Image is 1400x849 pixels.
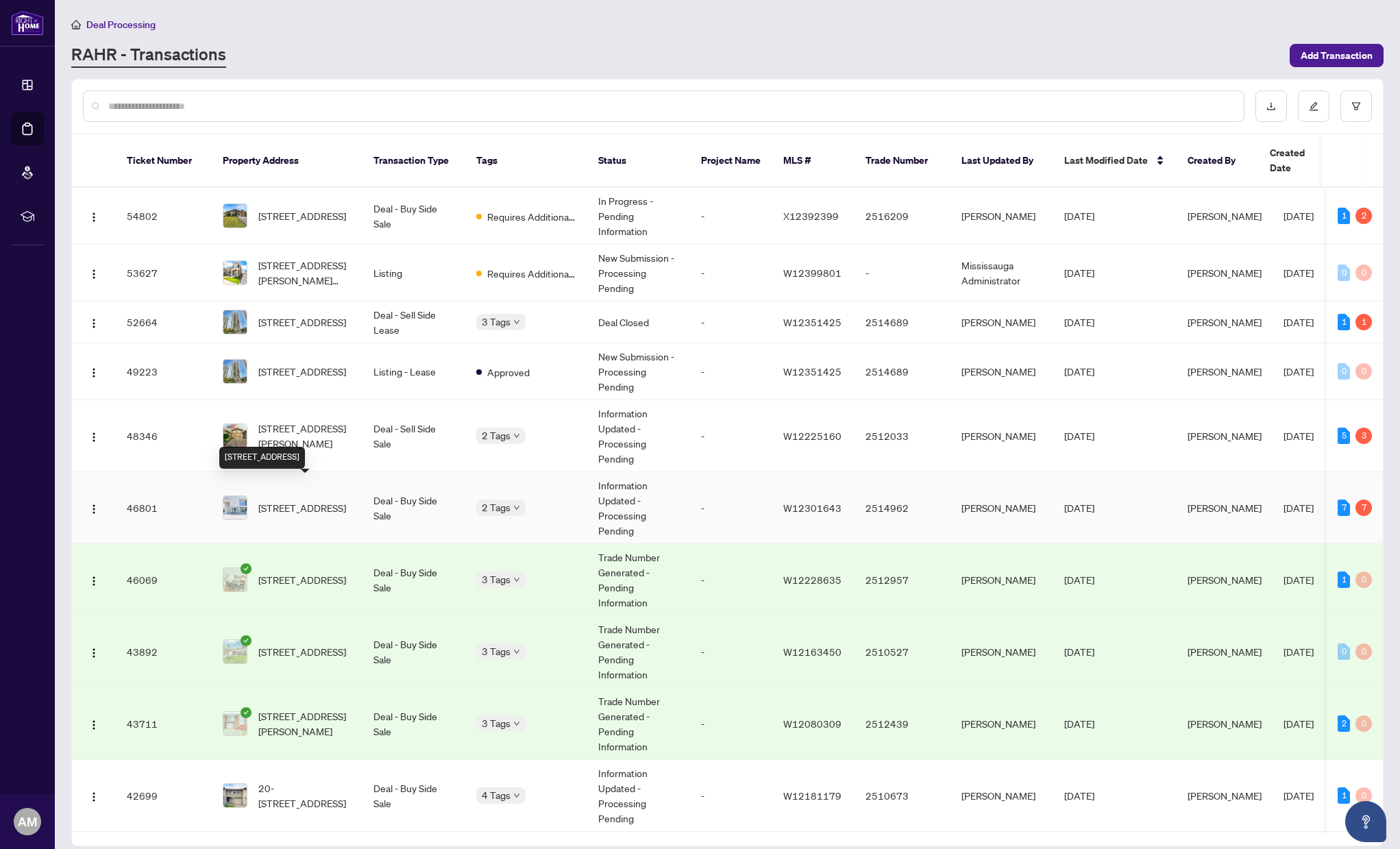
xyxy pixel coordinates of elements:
[1188,267,1262,279] span: [PERSON_NAME]
[1284,210,1314,222] span: [DATE]
[88,719,99,730] img: Logo
[363,188,465,245] td: Deal - Buy Side Sale
[116,688,212,760] td: 43711
[513,432,520,439] span: down
[1188,316,1262,328] span: [PERSON_NAME]
[258,364,346,379] span: [STREET_ADDRESS]
[241,635,251,646] span: check-circle
[1053,134,1177,188] th: Last Modified Date
[1355,314,1372,330] div: 1
[1064,365,1094,378] span: [DATE]
[950,188,1053,245] td: [PERSON_NAME]
[1355,715,1372,732] div: 0
[83,785,105,807] button: Logo
[363,400,465,472] td: Deal - Sell Side Sale
[1064,789,1094,802] span: [DATE]
[855,472,950,544] td: 2514962
[690,472,772,544] td: -
[258,208,346,223] span: [STREET_ADDRESS]
[258,780,352,811] span: 20-[STREET_ADDRESS]
[1284,502,1314,514] span: [DATE]
[223,310,247,334] img: thumbnail-img
[241,707,251,718] span: check-circle
[1355,428,1372,444] div: 3
[783,717,842,730] span: W12080309
[258,315,346,330] span: [STREET_ADDRESS]
[1064,645,1094,658] span: [DATE]
[487,209,576,224] span: Requires Additional Docs
[1338,571,1350,588] div: 1
[950,616,1053,688] td: [PERSON_NAME]
[587,302,690,343] td: Deal Closed
[212,134,363,188] th: Property Address
[1351,101,1361,111] span: filter
[690,302,772,343] td: -
[950,760,1053,832] td: [PERSON_NAME]
[513,504,520,511] span: down
[482,571,511,587] span: 3 Tags
[363,616,465,688] td: Deal - Buy Side Sale
[783,267,842,279] span: W12399801
[83,497,105,519] button: Logo
[587,616,690,688] td: Trade Number Generated - Pending Information
[1309,101,1318,111] span: edit
[950,400,1053,472] td: [PERSON_NAME]
[223,204,247,227] img: thumbnail-img
[363,302,465,343] td: Deal - Sell Side Lease
[1338,264,1350,281] div: 0
[1064,316,1094,328] span: [DATE]
[1338,715,1350,732] div: 2
[1064,153,1148,168] span: Last Modified Date
[1255,90,1287,122] button: download
[1064,717,1094,730] span: [DATE]
[690,616,772,688] td: -
[116,134,212,188] th: Ticket Number
[1338,208,1350,224] div: 1
[950,688,1053,760] td: [PERSON_NAME]
[83,569,105,591] button: Logo
[116,188,212,245] td: 54802
[1338,428,1350,444] div: 5
[258,500,346,515] span: [STREET_ADDRESS]
[783,502,842,514] span: W12301643
[783,316,842,328] span: W12351425
[1284,267,1314,279] span: [DATE]
[855,245,950,302] td: -
[783,210,839,222] span: X12392399
[1064,210,1094,222] span: [DATE]
[83,205,105,227] button: Logo
[83,262,105,284] button: Logo
[223,424,247,447] img: thumbnail-img
[11,10,44,36] img: logo
[482,500,511,515] span: 2 Tags
[482,314,511,330] span: 3 Tags
[116,343,212,400] td: 49223
[465,134,587,188] th: Tags
[855,616,950,688] td: 2510527
[1284,430,1314,442] span: [DATE]
[1188,502,1262,514] span: [PERSON_NAME]
[587,343,690,400] td: New Submission - Processing Pending
[1188,717,1262,730] span: [PERSON_NAME]
[1298,90,1329,122] button: edit
[1338,314,1350,330] div: 1
[1270,145,1327,175] span: Created Date
[783,645,842,658] span: W12163450
[363,760,465,832] td: Deal - Buy Side Sale
[950,302,1053,343] td: [PERSON_NAME]
[587,472,690,544] td: Information Updated - Processing Pending
[1284,717,1314,730] span: [DATE]
[88,791,99,802] img: Logo
[116,245,212,302] td: 53627
[116,400,212,472] td: 48346
[363,688,465,760] td: Deal - Buy Side Sale
[690,688,772,760] td: -
[219,447,305,469] div: [STREET_ADDRESS]
[1188,430,1262,442] span: [PERSON_NAME]
[1355,787,1372,804] div: 0
[690,343,772,400] td: -
[855,134,950,188] th: Trade Number
[1064,574,1094,586] span: [DATE]
[18,812,37,831] span: AM
[71,43,226,68] a: RAHR - Transactions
